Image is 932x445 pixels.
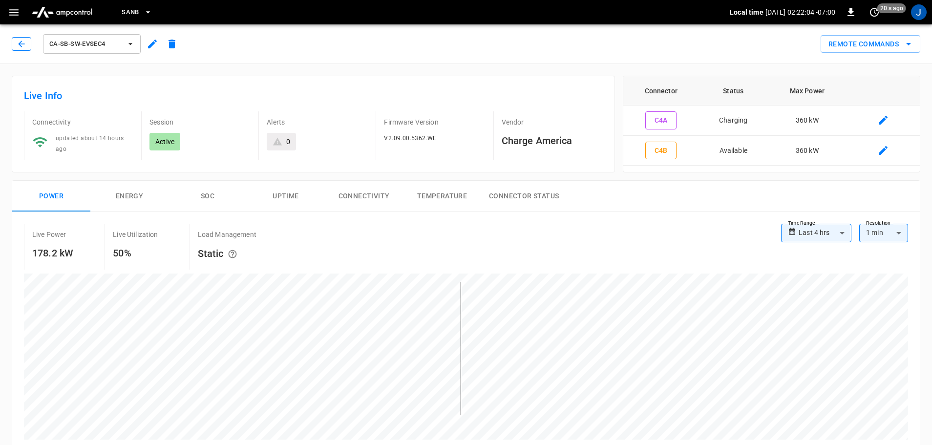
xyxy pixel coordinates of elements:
th: Connector [623,76,699,106]
button: SanB [118,3,156,22]
p: Active [155,137,174,147]
h6: Charge America [502,133,603,148]
th: Max Power [768,76,847,106]
div: profile-icon [911,4,927,20]
p: Local time [730,7,763,17]
button: SOC [169,181,247,212]
button: Connectivity [325,181,403,212]
div: 0 [286,137,290,147]
th: Status [699,76,768,106]
div: remote commands options [821,35,920,53]
button: C4B [645,142,677,160]
div: 1 min [859,224,908,242]
span: ca-sb-sw-evseC4 [49,39,122,50]
button: Connector Status [481,181,567,212]
h6: Static [198,245,256,264]
table: connector table [623,76,920,166]
h6: 178.2 kW [32,245,73,261]
button: ca-sb-sw-evseC4 [43,34,141,54]
span: updated about 14 hours ago [56,135,124,152]
p: Session [149,117,251,127]
td: 360 kW [768,136,847,166]
p: Vendor [502,117,603,127]
button: Power [12,181,90,212]
button: Temperature [403,181,481,212]
p: [DATE] 02:22:04 -07:00 [765,7,835,17]
td: Available [699,136,768,166]
span: V2.09.00.5362.WE [384,135,436,142]
button: Energy [90,181,169,212]
p: Load Management [198,230,256,239]
span: 20 s ago [877,3,906,13]
p: Live Power [32,230,66,239]
label: Time Range [788,219,815,227]
p: Live Utilization [113,230,158,239]
button: Remote Commands [821,35,920,53]
button: Uptime [247,181,325,212]
label: Resolution [866,219,890,227]
p: Alerts [267,117,368,127]
button: set refresh interval [867,4,882,20]
h6: 50% [113,245,158,261]
p: Connectivity [32,117,133,127]
button: The system is using AmpEdge-configured limits for static load managment. Depending on your config... [224,245,241,264]
td: Charging [699,106,768,136]
p: Firmware Version [384,117,485,127]
div: Last 4 hrs [799,224,851,242]
span: SanB [122,7,139,18]
td: 360 kW [768,106,847,136]
h6: Live Info [24,88,603,104]
button: C4A [645,111,677,129]
img: ampcontrol.io logo [28,3,96,21]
